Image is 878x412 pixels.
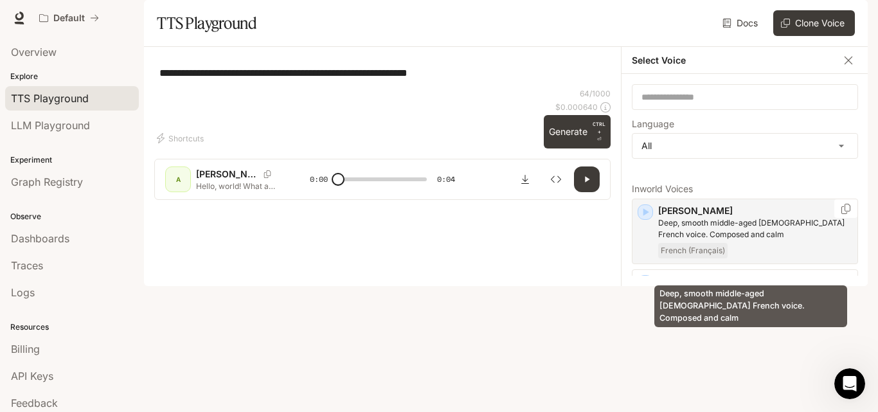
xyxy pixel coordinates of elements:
button: Clone Voice [773,10,855,36]
button: Shortcuts [154,128,209,148]
h1: TTS Playground [157,10,256,36]
button: Inspect [543,166,569,192]
p: [PERSON_NAME] [196,168,258,181]
p: [PERSON_NAME] [658,204,852,217]
button: Copy Voice ID [839,204,852,214]
p: Inworld Voices [632,184,858,193]
span: 0:00 [310,173,328,186]
p: $ 0.000640 [555,102,598,112]
a: Docs [720,10,763,36]
p: CTRL + [593,120,605,136]
iframe: Intercom live chat [834,368,865,399]
div: Deep, smooth middle-aged [DEMOGRAPHIC_DATA] French voice. Composed and calm [654,285,847,327]
p: Default [53,13,85,24]
p: [PERSON_NAME] [658,275,852,288]
button: GenerateCTRL +⏎ [544,115,611,148]
button: Copy Voice ID [258,170,276,178]
span: 0:04 [437,173,455,186]
span: French (Français) [658,243,728,258]
button: All workspaces [33,5,105,31]
div: A [168,169,188,190]
p: Hello, world! What a wonderful day to be a text-to-speech model! [196,181,279,192]
p: 64 / 1000 [580,88,611,99]
p: ⏎ [593,120,605,143]
p: Deep, smooth middle-aged male French voice. Composed and calm [658,217,852,240]
div: All [632,134,857,158]
button: Download audio [512,166,538,192]
p: Language [632,120,674,129]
